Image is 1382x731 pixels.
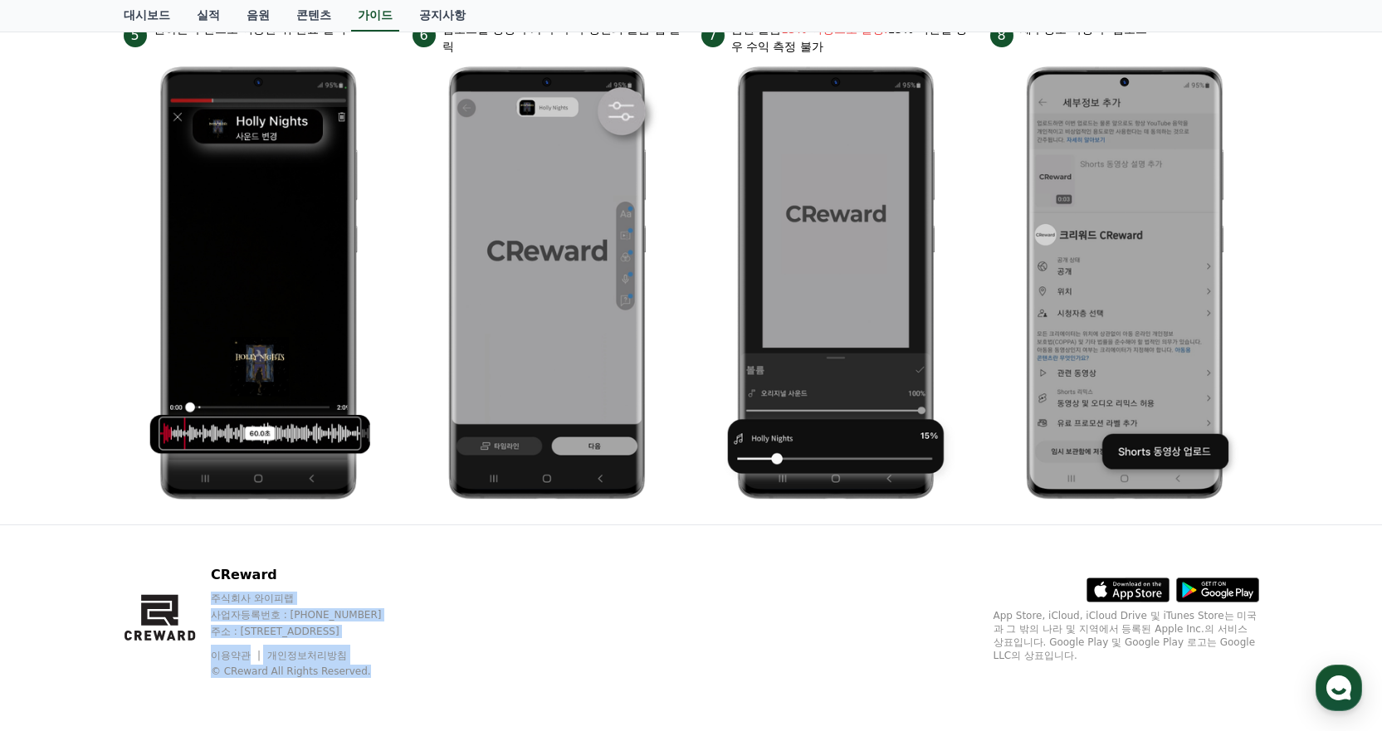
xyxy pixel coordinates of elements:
p: App Store, iCloud, iCloud Drive 및 iTunes Store는 미국과 그 밖의 나라 및 지역에서 등록된 Apple Inc.의 서비스 상표입니다. Goo... [994,609,1259,662]
p: 음원 볼륨 15% 미만일 경우 수익 측정 불가 [731,21,970,56]
p: CReward [211,565,413,585]
img: 5.png [137,56,379,511]
a: 홈 [5,526,110,568]
span: 6 [413,24,436,47]
a: 개인정보처리방침 [267,650,347,661]
img: 6.png [426,56,668,511]
span: 7 [701,24,725,47]
a: 대화 [110,526,214,568]
p: © CReward All Rights Reserved. [211,665,413,678]
p: 주식회사 와이피랩 [211,592,413,605]
a: 이용약관 [211,650,263,661]
span: 8 [990,24,1013,47]
p: 사업자등록번호 : [PHONE_NUMBER] [211,608,413,621]
span: 대화 [152,552,172,565]
p: 업로드할 영상 추가 후 우측 상단의 볼륨 탭 클릭 [442,21,681,56]
p: 주소 : [STREET_ADDRESS] [211,625,413,638]
span: 설정 [256,551,276,564]
a: 설정 [214,526,319,568]
span: 홈 [52,551,62,564]
img: 7.png [715,56,957,511]
span: 5 [124,24,147,47]
img: 8.png [1004,56,1246,511]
